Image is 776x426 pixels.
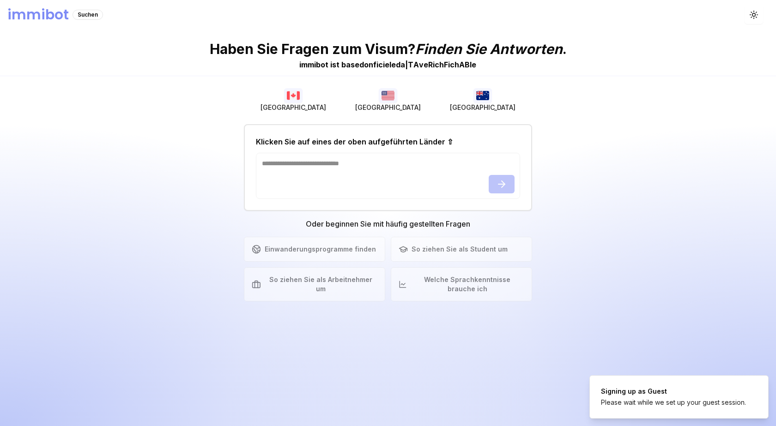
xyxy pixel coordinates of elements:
font: ich [448,60,459,69]
font: Haben Sie Fragen zum Visum? [210,41,415,57]
font: d [359,60,364,69]
font: Finden Sie Antworten [415,41,563,57]
font: R [428,60,433,69]
font: b [341,60,346,69]
font: d [396,60,400,69]
font: e [385,60,389,69]
font: B [465,60,470,69]
font: Oder beginnen Sie mit häufig gestellten Fragen [306,219,470,228]
font: n [369,60,373,69]
font: Klicken Sie auf eines der oben aufgeführten Länder ⇧ [256,137,453,146]
font: Suchen [78,11,98,18]
font: i [383,60,385,69]
font: [GEOGRAPHIC_DATA] [450,103,515,111]
font: c [378,60,383,69]
font: | [405,60,408,69]
font: ich [433,60,444,69]
img: Australien Flagge [473,88,492,103]
font: [GEOGRAPHIC_DATA] [355,103,421,111]
img: USA-Flagge [379,88,397,103]
font: A [413,60,419,69]
font: immibot [7,5,69,24]
font: T [408,60,413,69]
img: Kanada-Flagge [284,88,303,103]
font: f [373,60,376,69]
font: o [364,60,369,69]
div: Please wait while we set up your guest session. [601,398,746,407]
font: s [351,60,355,69]
font: e [472,60,476,69]
font: [GEOGRAPHIC_DATA] [261,103,326,111]
font: i [376,60,378,69]
div: Signing up as Guest [601,387,746,396]
font: A [459,60,465,69]
font: immibot ist [299,60,339,69]
font: e [391,60,396,69]
font: l [470,60,472,69]
font: a [346,60,351,69]
font: l [389,60,391,69]
font: a [400,60,405,69]
font: e [355,60,359,69]
font: F [444,60,448,69]
font: v [419,60,424,69]
font: e [424,60,428,69]
font: . [563,41,567,57]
